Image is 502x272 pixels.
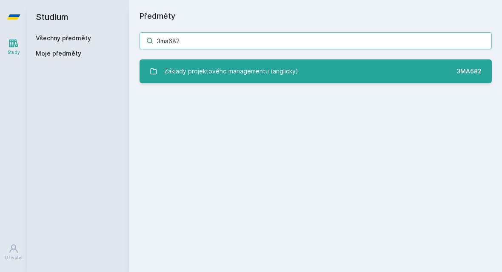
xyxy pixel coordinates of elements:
h1: Předměty [140,10,492,22]
span: Moje předměty [36,49,81,58]
div: Study [8,49,20,56]
div: Základy projektového managementu (anglicky) [164,63,298,80]
a: Study [2,34,26,60]
a: Uživatel [2,239,26,265]
a: Všechny předměty [36,34,91,42]
input: Název nebo ident předmětu… [140,32,492,49]
a: Základy projektového managementu (anglicky) 3MA682 [140,59,492,83]
div: Uživatel [5,255,23,261]
div: 3MA682 [456,67,482,76]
